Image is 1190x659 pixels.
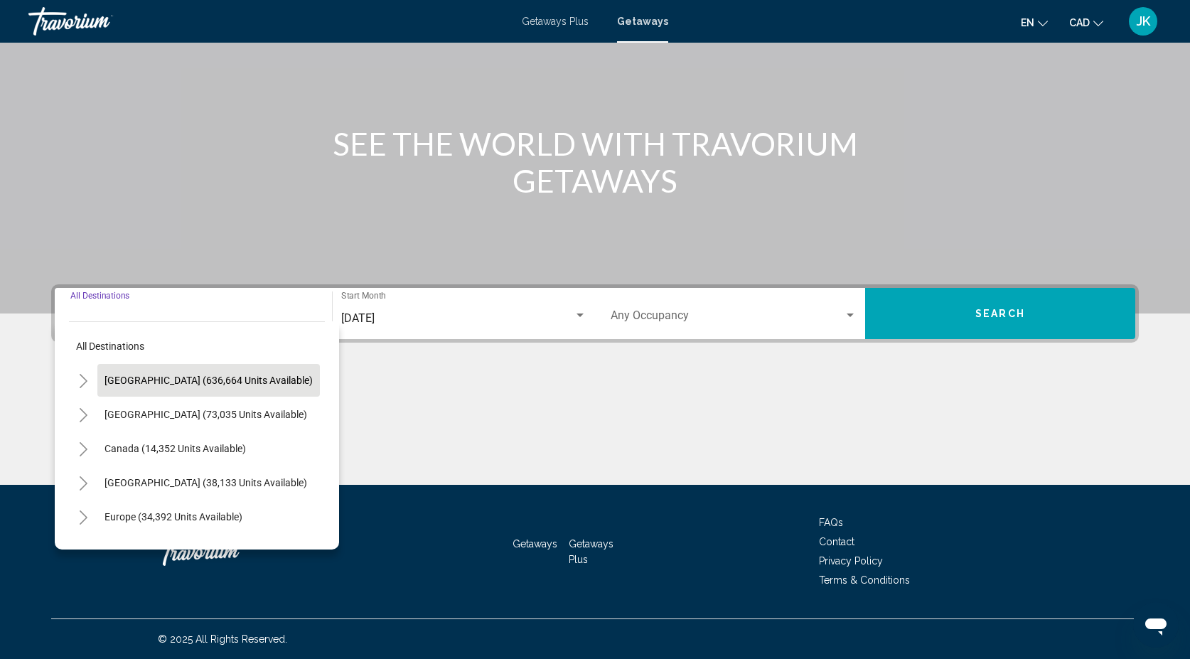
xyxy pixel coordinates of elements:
a: FAQs [819,517,843,528]
div: Search widget [55,288,1135,339]
button: Search [865,288,1135,339]
button: Toggle Canada (14,352 units available) [69,434,97,463]
a: Getaways [513,538,557,550]
span: [DATE] [341,311,375,325]
span: [GEOGRAPHIC_DATA] (38,133 units available) [104,477,307,488]
a: Terms & Conditions [819,574,910,586]
span: CAD [1069,17,1090,28]
a: Getaways Plus [522,16,589,27]
span: [GEOGRAPHIC_DATA] (73,035 units available) [104,409,307,420]
button: Canada (14,352 units available) [97,432,253,465]
button: Change currency [1069,12,1103,33]
h1: SEE THE WORLD WITH TRAVORIUM GETAWAYS [328,125,862,199]
button: Europe (34,392 units available) [97,500,250,533]
iframe: Button to launch messaging window [1133,602,1179,648]
a: Travorium [158,530,300,573]
button: Toggle Europe (34,392 units available) [69,503,97,531]
button: [GEOGRAPHIC_DATA] (73,035 units available) [97,398,314,431]
button: [GEOGRAPHIC_DATA] (38,133 units available) [97,466,314,499]
span: Search [975,309,1025,320]
span: [GEOGRAPHIC_DATA] (636,664 units available) [104,375,313,386]
a: Travorium [28,7,508,36]
button: Toggle Mexico (73,035 units available) [69,400,97,429]
a: Privacy Policy [819,555,883,567]
a: Getaways Plus [569,538,613,565]
button: Toggle Australia (2,655 units available) [69,537,97,565]
span: Canada (14,352 units available) [104,443,246,454]
button: Toggle Caribbean & Atlantic Islands (38,133 units available) [69,468,97,497]
span: Europe (34,392 units available) [104,511,242,523]
button: [GEOGRAPHIC_DATA] (636,664 units available) [97,364,320,397]
span: All destinations [76,341,144,352]
button: User Menu [1125,6,1162,36]
button: All destinations [69,330,325,363]
a: Getaways [617,16,668,27]
span: JK [1137,14,1150,28]
button: Change language [1021,12,1048,33]
span: © 2025 All Rights Reserved. [158,633,287,645]
button: Australia (2,655 units available) [97,535,252,567]
span: en [1021,17,1034,28]
button: Toggle United States (636,664 units available) [69,366,97,395]
a: Contact [819,536,854,547]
